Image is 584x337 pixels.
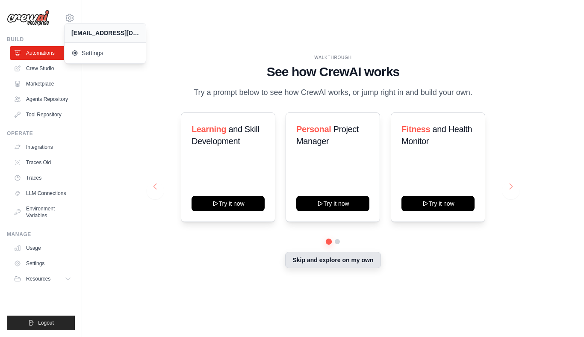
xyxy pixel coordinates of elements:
[10,171,75,185] a: Traces
[71,49,139,57] span: Settings
[401,196,475,211] button: Try it now
[189,86,477,99] p: Try a prompt below to see how CrewAI works, or jump right in and build your own.
[7,130,75,137] div: Operate
[296,196,369,211] button: Try it now
[65,44,146,62] a: Settings
[7,10,50,26] img: Logo
[7,316,75,330] button: Logout
[10,62,75,75] a: Crew Studio
[401,124,430,134] span: Fitness
[10,92,75,106] a: Agents Repository
[38,319,54,326] span: Logout
[10,77,75,91] a: Marketplace
[10,186,75,200] a: LLM Connections
[10,272,75,286] button: Resources
[7,36,75,43] div: Build
[285,252,380,268] button: Skip and explore on my own
[10,156,75,169] a: Traces Old
[7,231,75,238] div: Manage
[10,46,75,60] a: Automations
[10,108,75,121] a: Tool Repository
[10,140,75,154] a: Integrations
[71,29,139,37] div: [EMAIL_ADDRESS][DOMAIN_NAME]
[10,202,75,222] a: Environment Variables
[401,124,472,146] span: and Health Monitor
[153,54,513,61] div: WALKTHROUGH
[26,275,50,282] span: Resources
[192,196,265,211] button: Try it now
[10,257,75,270] a: Settings
[296,124,331,134] span: Personal
[10,241,75,255] a: Usage
[153,64,513,80] h1: See how CrewAI works
[192,124,226,134] span: Learning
